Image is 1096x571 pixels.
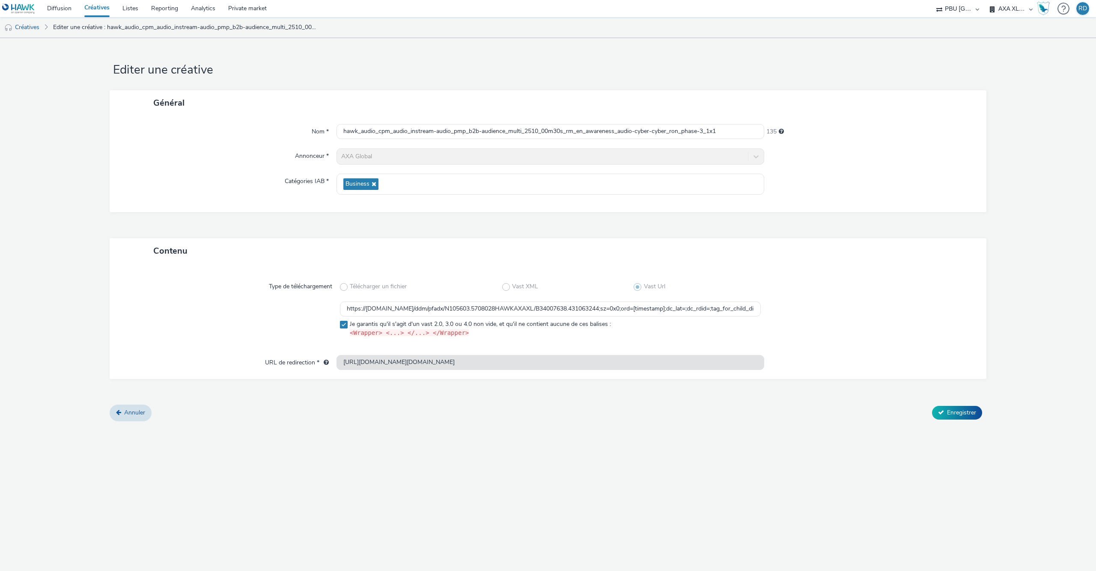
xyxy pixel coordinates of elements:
[110,405,152,421] a: Annuler
[947,408,976,417] span: Enregistrer
[262,355,332,367] label: URL de redirection *
[265,279,336,291] label: Type de téléchargement
[345,180,369,188] span: Business
[340,302,761,317] input: URL du vast
[1078,2,1087,15] div: RD
[153,245,188,257] span: Contenu
[1037,2,1050,15] img: Hawk Academy
[932,406,982,420] button: Enregistrer
[337,124,764,139] input: Nom
[779,127,784,136] div: 255 caractères maximum
[153,97,185,109] span: Général
[337,355,764,370] input: url...
[124,408,145,417] span: Annuler
[512,282,538,291] span: Vast XML
[319,358,329,367] div: L'URL de redirection sera utilisée comme URL de validation avec certains SSP et ce sera l'URL de ...
[350,320,611,338] span: Je garantis qu'il s'agit d'un vast 2.0, 3.0 ou 4.0 non vide, et qu'il ne contient aucune de ces b...
[644,282,665,291] span: Vast Url
[2,3,35,14] img: undefined Logo
[766,127,777,136] span: 135
[350,329,469,336] code: <Wrapper> <...> </...> </Wrapper>
[292,148,332,160] label: Annonceur *
[308,124,332,136] label: Nom *
[110,62,986,78] h1: Editer une créative
[49,17,323,38] a: Editer une créative : hawk_audio_cpm_audio_instream-audio_pmp_b2b-audience_multi_2510_00m30s_rm_e...
[1037,2,1053,15] a: Hawk Academy
[4,24,13,32] img: audio
[350,282,407,291] span: Télécharger un fichier
[281,174,332,186] label: Catégories IAB *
